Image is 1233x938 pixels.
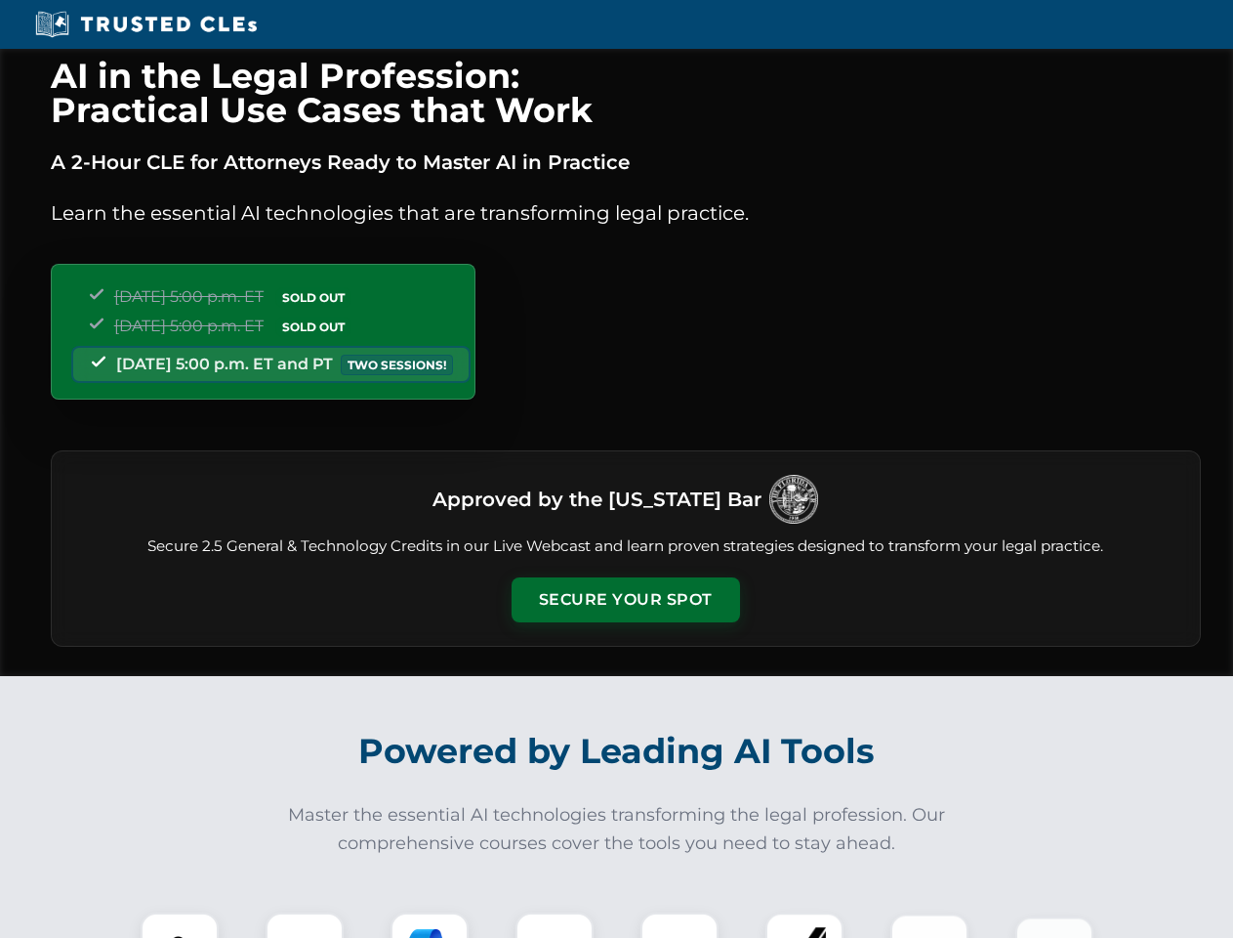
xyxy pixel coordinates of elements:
img: Logo [769,475,818,524]
p: Master the essential AI technologies transforming the legal profession. Our comprehensive courses... [275,801,959,858]
button: Secure Your Spot [512,577,740,622]
h2: Powered by Leading AI Tools [76,717,1158,786]
span: SOLD OUT [275,287,351,308]
h3: Approved by the [US_STATE] Bar [432,482,761,517]
h1: AI in the Legal Profession: Practical Use Cases that Work [51,59,1201,127]
p: A 2-Hour CLE for Attorneys Ready to Master AI in Practice [51,147,1201,178]
p: Learn the essential AI technologies that are transforming legal practice. [51,197,1201,229]
span: SOLD OUT [275,317,351,337]
span: [DATE] 5:00 p.m. ET [114,287,264,306]
img: Trusted CLEs [29,10,263,39]
p: Secure 2.5 General & Technology Credits in our Live Webcast and learn proven strategies designed ... [75,535,1176,558]
span: [DATE] 5:00 p.m. ET [114,317,264,335]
